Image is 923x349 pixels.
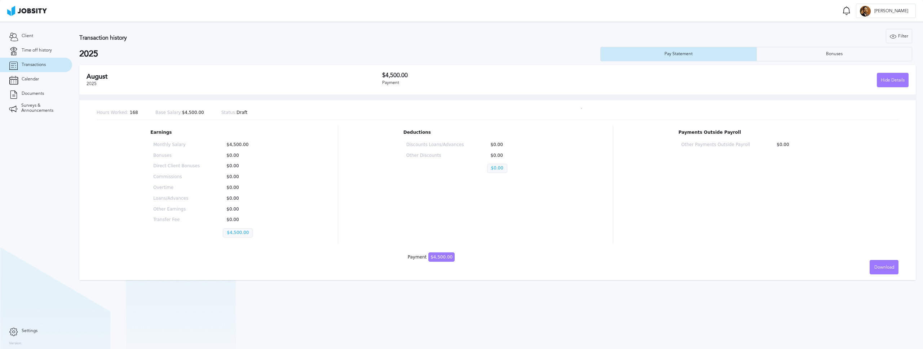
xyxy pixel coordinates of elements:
p: Discounts Loans/Advances [406,142,464,147]
p: $4,500.00 [223,228,253,238]
p: Bonuses [153,153,200,158]
div: Payment [408,255,455,260]
span: Settings [22,328,37,333]
button: L[PERSON_NAME] [856,4,916,18]
span: Calendar [22,77,39,82]
div: Pay Statement [661,52,696,57]
p: Earnings [150,130,272,135]
p: Other Payments Outside Payroll [681,142,750,147]
span: Download [874,265,894,270]
span: Hours Worked: [97,110,128,115]
span: Documents [22,91,44,96]
p: $0.00 [487,164,507,173]
p: $0.00 [223,164,269,169]
button: Download [870,260,898,274]
p: Other Earnings [153,207,200,212]
button: Bonuses [756,47,913,61]
label: Version: [9,341,22,346]
p: $0.00 [487,142,545,147]
div: Hide Details [877,73,908,88]
p: Other Discounts [406,153,464,158]
div: L [860,6,871,17]
h2: 2025 [79,49,600,59]
button: Pay Statement [600,47,756,61]
h2: August [87,73,382,80]
p: $0.00 [223,217,269,222]
img: ab4bad089aa723f57921c736e9817d99.png [7,6,47,16]
p: $0.00 [223,153,269,158]
span: Surveys & Announcements [21,103,63,113]
p: $4,500.00 [155,110,204,115]
div: Payment [382,80,645,85]
p: Transfer Fee [153,217,200,222]
p: $0.00 [223,196,269,201]
p: Overtime [153,185,200,190]
div: Filter [886,29,912,44]
p: Direct Client Bonuses [153,164,200,169]
p: $0.00 [773,142,842,147]
h3: $4,500.00 [382,72,645,79]
p: Commissions [153,174,200,180]
button: Filter [886,29,912,43]
p: $0.00 [487,153,545,158]
h3: Transaction history [79,35,536,41]
p: Draft [221,110,248,115]
span: Time off history [22,48,52,53]
p: Deductions [403,130,547,135]
span: Client [22,34,33,39]
p: Payments Outside Payroll [679,130,845,135]
p: 168 [97,110,138,115]
span: Base Salary: [155,110,182,115]
p: $0.00 [223,185,269,190]
p: Loans/Advances [153,196,200,201]
p: $0.00 [223,174,269,180]
p: $4,500.00 [223,142,269,147]
p: $0.00 [223,207,269,212]
button: Hide Details [877,73,909,87]
span: [PERSON_NAME] [871,9,912,14]
span: 2025 [87,81,97,86]
p: Monthly Salary [153,142,200,147]
span: Transactions [22,62,46,67]
span: Status: [221,110,237,115]
span: $4,500.00 [428,252,455,262]
div: Bonuses [822,52,846,57]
